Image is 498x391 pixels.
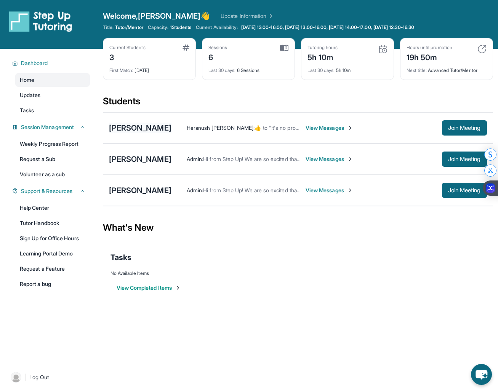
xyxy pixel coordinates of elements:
span: ​👍​ to “ It's no problem at all! ” [255,124,323,131]
span: Next title : [407,67,427,73]
span: View Messages [306,124,353,132]
button: Join Meeting [442,152,487,167]
a: Update Information [221,12,274,20]
div: [PERSON_NAME] [109,185,171,196]
div: Current Students [109,45,146,51]
span: Last 30 days : [208,67,236,73]
img: card [183,45,189,51]
div: [PERSON_NAME] [109,154,171,164]
a: Tasks [15,104,90,117]
img: Chevron-Right [347,156,353,162]
span: First Match : [109,67,134,73]
div: [DATE] [109,63,189,73]
span: Join Meeting [448,157,481,161]
div: No Available Items [110,270,485,276]
a: Volunteer as a sub [15,168,90,181]
img: card [280,45,288,51]
span: [DATE] 13:00-16:00, [DATE] 13:00-16:00, [DATE] 14:00-17:00, [DATE] 12:30-16:30 [241,24,414,30]
span: Tasks [110,252,131,263]
div: Tutoring hours [307,45,338,51]
div: 5h 10m [307,63,388,73]
div: 6 [208,51,227,63]
span: Title: [103,24,114,30]
button: View Completed Items [117,284,181,292]
div: 19h 50m [407,51,452,63]
span: Capacity: [148,24,169,30]
button: chat-button [471,364,492,385]
span: Current Availability: [196,24,238,30]
span: Dashboard [21,59,48,67]
span: Welcome, [PERSON_NAME] 👋 [103,11,210,21]
img: card [378,45,388,54]
span: Session Management [21,123,74,131]
a: Report a bug [15,277,90,291]
img: logo [9,11,72,32]
span: Heranush [PERSON_NAME] : [187,124,255,131]
div: 5h 10m [307,51,338,63]
a: Updates [15,88,90,102]
a: Request a Sub [15,152,90,166]
span: Tutor/Mentor [115,24,143,30]
img: card [477,45,487,54]
a: Request a Feature [15,262,90,276]
a: Weekly Progress Report [15,137,90,151]
a: Learning Portal Demo [15,247,90,260]
div: Sessions [208,45,227,51]
button: Session Management [18,123,85,131]
a: Sign Up for Office Hours [15,231,90,245]
button: Support & Resources [18,187,85,195]
a: |Log Out [8,369,90,386]
span: Home [20,76,34,84]
div: Advanced Tutor/Mentor [407,63,487,73]
a: Help Center [15,201,90,215]
div: Students [103,95,493,112]
div: Hours until promotion [407,45,452,51]
div: 6 Sessions [208,63,288,73]
span: Log Out [29,373,49,381]
span: Join Meeting [448,188,481,193]
div: 3 [109,51,146,63]
button: Join Meeting [442,120,487,136]
img: Chevron-Right [347,125,353,131]
a: Home [15,73,90,87]
span: | [24,373,26,382]
img: Chevron-Right [347,187,353,193]
span: 1 Students [170,24,191,30]
span: Last 30 days : [307,67,335,73]
span: Admin : [187,156,203,162]
span: Admin : [187,187,203,193]
img: user-img [11,372,21,383]
div: [PERSON_NAME] [109,123,171,133]
span: View Messages [306,187,353,194]
span: View Messages [306,155,353,163]
span: Join Meeting [448,126,481,130]
span: Support & Resources [21,187,72,195]
a: Tutor Handbook [15,216,90,230]
a: [DATE] 13:00-16:00, [DATE] 13:00-16:00, [DATE] 14:00-17:00, [DATE] 12:30-16:30 [240,24,416,30]
span: Tasks [20,107,34,114]
button: Join Meeting [442,183,487,198]
button: Dashboard [18,59,85,67]
span: Updates [20,91,41,99]
div: What's New [103,211,493,244]
img: Chevron Right [266,12,274,20]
